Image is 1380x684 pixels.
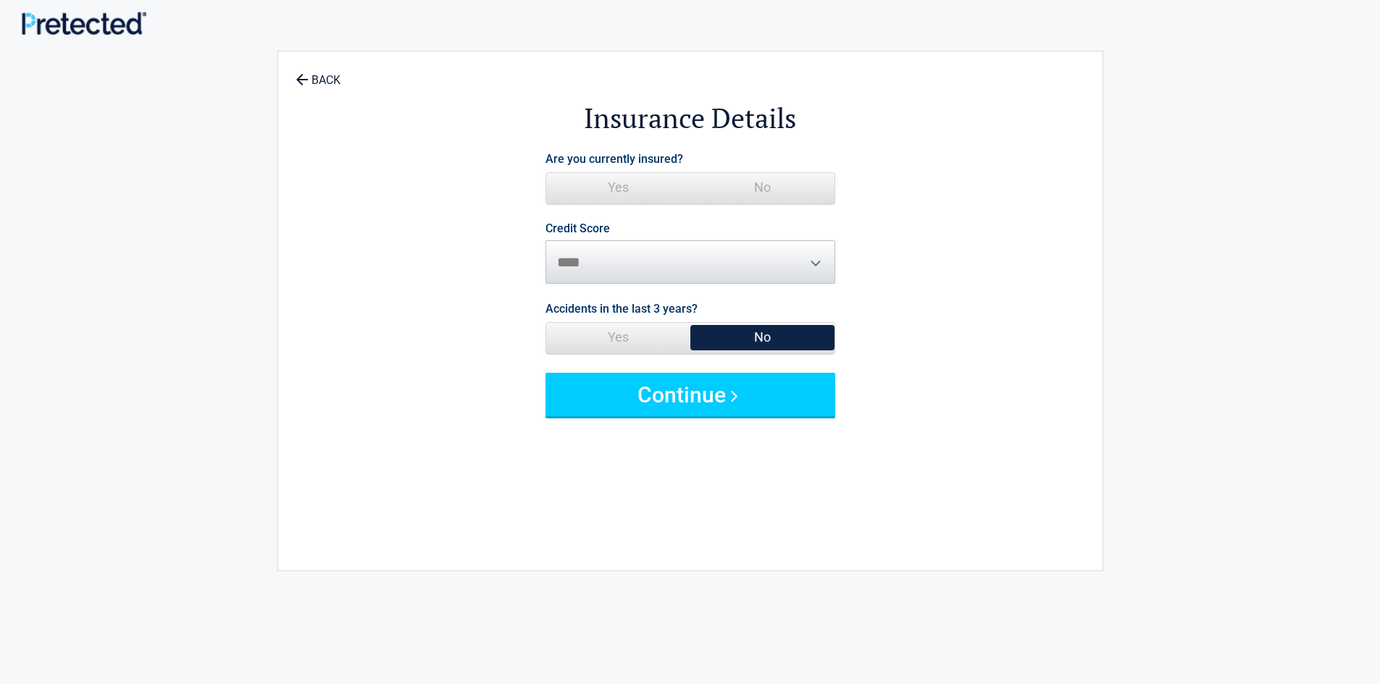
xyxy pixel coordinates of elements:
[293,61,343,86] a: BACK
[545,299,698,318] label: Accidents in the last 3 years?
[546,323,690,352] span: Yes
[690,323,835,352] span: No
[546,173,690,202] span: Yes
[690,173,835,202] span: No
[545,149,683,169] label: Are you currently insured?
[545,373,835,416] button: Continue
[358,100,1023,137] h2: Insurance Details
[22,12,146,34] img: Main Logo
[545,223,610,235] label: Credit Score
